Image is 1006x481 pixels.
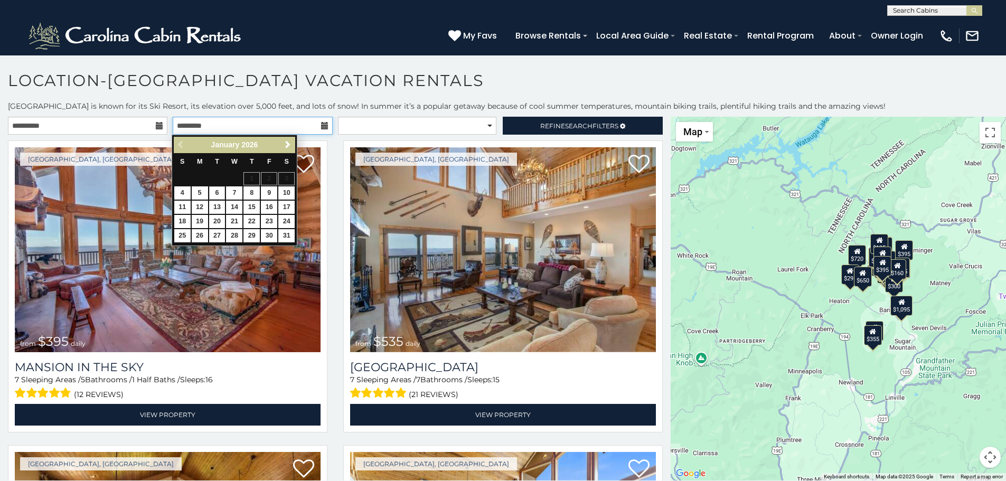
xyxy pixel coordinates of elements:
[284,140,292,149] span: Next
[409,388,458,401] span: (21 reviews)
[350,374,656,401] div: Sleeping Areas / Bathrooms / Sleeps:
[209,215,225,228] a: 20
[226,229,242,242] a: 28
[540,122,618,130] span: Refine Filters
[350,360,656,374] h3: Southern Star Lodge
[355,457,517,470] a: [GEOGRAPHIC_DATA], [GEOGRAPHIC_DATA]
[174,229,191,242] a: 25
[965,29,980,43] img: mail-regular-white.png
[132,375,180,384] span: 1 Half Baths /
[866,321,884,341] div: $225
[15,404,321,426] a: View Property
[278,201,295,214] a: 17
[866,26,928,45] a: Owner Login
[854,267,872,287] div: $650
[174,215,191,228] a: 18
[293,154,314,176] a: Add to favorites
[373,334,403,349] span: $535
[278,229,295,242] a: 31
[891,296,913,316] div: $1,095
[20,457,182,470] a: [GEOGRAPHIC_DATA], [GEOGRAPHIC_DATA]
[243,186,260,200] a: 8
[261,215,277,228] a: 23
[871,233,889,253] div: $125
[565,122,593,130] span: Search
[74,388,124,401] span: (12 reviews)
[503,117,662,135] a: RefineSearchFilters
[355,339,371,347] span: from
[939,29,954,43] img: phone-regular-white.png
[209,186,225,200] a: 6
[350,404,656,426] a: View Property
[628,154,650,176] a: Add to favorites
[38,334,69,349] span: $395
[15,360,321,374] a: Mansion In The Sky
[284,158,288,165] span: Saturday
[892,258,910,278] div: $435
[211,140,240,149] span: January
[71,339,86,347] span: daily
[267,158,271,165] span: Friday
[742,26,819,45] a: Rental Program
[980,122,1001,143] button: Toggle fullscreen view
[20,339,36,347] span: from
[261,229,277,242] a: 30
[679,26,737,45] a: Real Estate
[205,375,213,384] span: 16
[15,375,19,384] span: 7
[81,375,85,384] span: 5
[241,140,258,149] span: 2026
[874,256,892,276] div: $395
[250,158,254,165] span: Thursday
[885,272,903,293] div: $300
[180,158,184,165] span: Sunday
[174,201,191,214] a: 11
[278,186,295,200] a: 10
[15,147,321,352] img: Mansion In The Sky
[350,147,656,352] a: Southern Star Lodge from $535 daily
[980,447,1001,468] button: Map camera controls
[591,26,674,45] a: Local Area Guide
[192,201,208,214] a: 12
[510,26,586,45] a: Browse Rentals
[875,258,893,278] div: $545
[215,158,219,165] span: Tuesday
[961,474,1003,479] a: Report a map error
[896,240,914,260] div: $395
[243,215,260,228] a: 22
[673,467,708,480] img: Google
[824,473,869,480] button: Keyboard shortcuts
[889,259,907,279] div: $160
[673,467,708,480] a: Open this area in Google Maps (opens a new window)
[876,474,933,479] span: Map data ©2025 Google
[355,153,517,166] a: [GEOGRAPHIC_DATA], [GEOGRAPHIC_DATA]
[192,215,208,228] a: 19
[243,229,260,242] a: 29
[15,147,321,352] a: Mansion In The Sky from $395 daily
[209,201,225,214] a: 13
[406,339,420,347] span: daily
[261,201,277,214] a: 16
[278,215,295,228] a: 24
[416,375,420,384] span: 7
[676,122,713,142] button: Change map style
[350,147,656,352] img: Southern Star Lodge
[243,201,260,214] a: 15
[197,158,203,165] span: Monday
[20,153,182,166] a: [GEOGRAPHIC_DATA], [GEOGRAPHIC_DATA]
[226,186,242,200] a: 7
[226,215,242,228] a: 21
[849,244,867,265] div: $720
[192,229,208,242] a: 26
[841,264,859,284] div: $295
[226,201,242,214] a: 14
[231,158,238,165] span: Wednesday
[463,29,497,42] span: My Favs
[192,186,208,200] a: 5
[15,374,321,401] div: Sleeping Areas / Bathrooms / Sleeps:
[209,229,225,242] a: 27
[350,360,656,374] a: [GEOGRAPHIC_DATA]
[26,20,246,52] img: White-1-2.png
[869,247,887,267] div: $425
